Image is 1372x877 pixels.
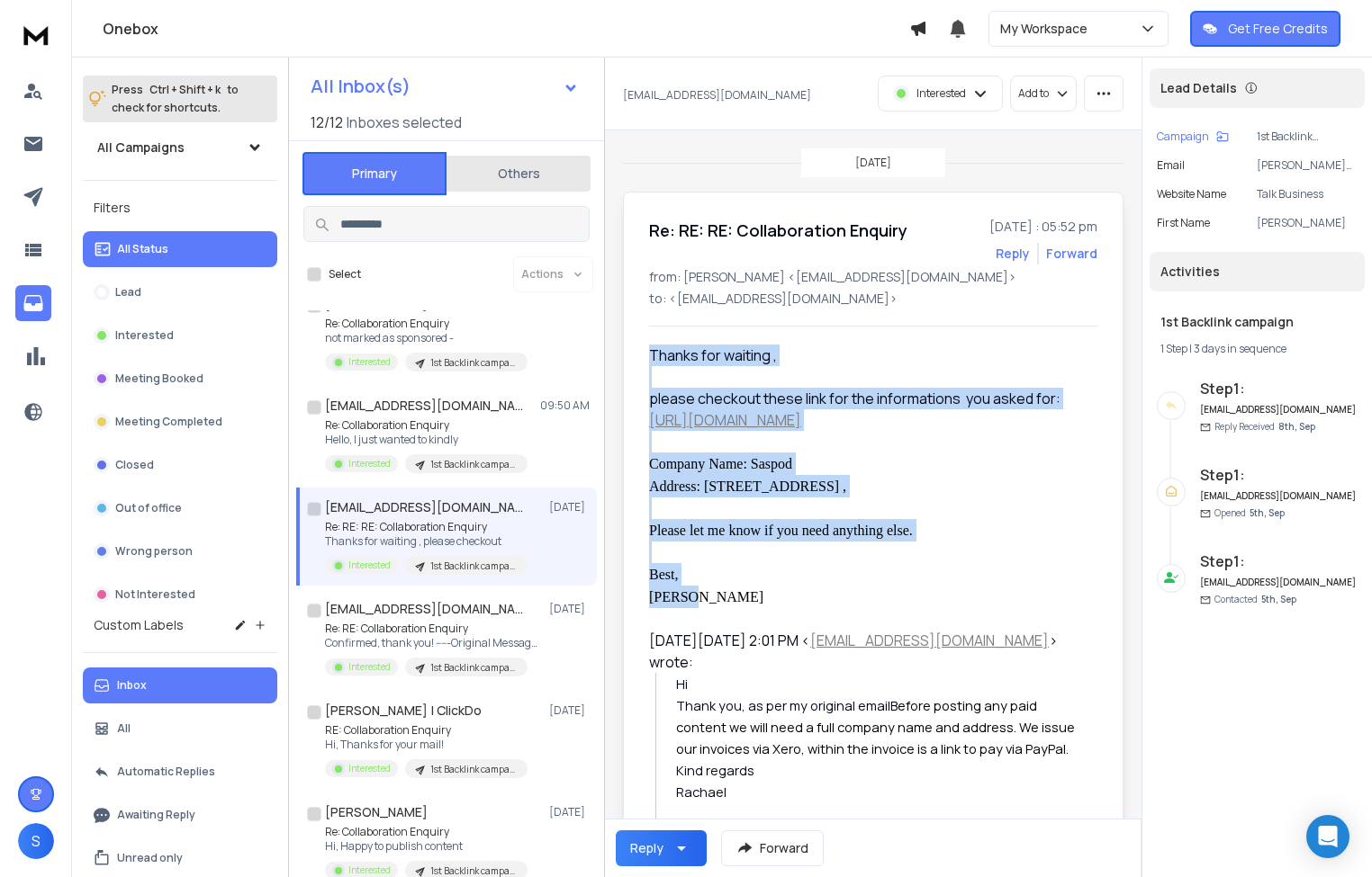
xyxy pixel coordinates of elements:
div: Reply [630,839,663,857]
p: Re: Collaboration Enquiry [325,317,528,331]
p: Interested [115,328,174,343]
p: to: <[EMAIL_ADDRESS][DOMAIN_NAME]> [649,290,1097,308]
h1: All Campaigns [97,139,185,157]
button: All Campaigns [83,130,277,166]
p: Reply Received [1214,420,1315,434]
p: Automatic Replies [117,765,215,779]
p: Meeting Completed [115,415,222,429]
p: 1st Backlink campaign [430,559,517,573]
button: Awaiting Reply [83,797,277,833]
button: All Inbox(s) [296,68,593,104]
p: Inbox [117,678,147,693]
p: Not Interested [115,587,195,602]
button: Reply [616,830,707,866]
h1: All Inbox(s) [311,77,411,95]
button: Reply [996,245,1030,263]
p: 1st Backlink campaign [430,356,517,370]
h6: [EMAIL_ADDRESS][DOMAIN_NAME] [1200,576,1358,589]
p: Opened [1214,506,1285,520]
button: Unread only [83,840,277,876]
span: Kind regards [676,761,754,779]
span: Best, [649,567,678,582]
p: Awaiting Reply [117,808,195,822]
div: please checkout these link for the informations you asked for: [649,388,1083,431]
button: S [18,823,54,859]
button: Wrong person [83,533,277,569]
p: Lead Details [1160,79,1237,97]
p: Out of office [115,501,182,515]
p: Contacted [1214,593,1296,606]
p: Talk Business [1257,187,1358,201]
span: 8th, Sep [1278,420,1315,433]
div: | [1160,342,1354,356]
p: First Name [1157,216,1210,230]
p: Wrong person [115,544,193,559]
span: Address: [STREET_ADDRESS] , [649,479,846,494]
h3: Filters [83,195,277,220]
p: Press to check for shortcuts. [112,81,239,117]
p: Hi, Happy to publish content [325,839,528,854]
button: Campaign [1157,130,1229,144]
p: Interested [916,86,966,101]
p: [DATE] [855,156,891,170]
span: Thank you, as per my original email [676,696,890,714]
p: Re: Collaboration Enquiry [325,418,528,433]
h6: Step 1 : [1200,550,1358,572]
p: [DATE] [549,703,590,718]
span: Before posting any paid content we will need a full company name and address. We issue our invoic... [676,696,1078,757]
button: Primary [302,152,447,195]
h1: [EMAIL_ADDRESS][DOMAIN_NAME] [325,600,523,618]
span: 12 / 12 [311,112,343,133]
h6: [EMAIL_ADDRESS][DOMAIN_NAME] [1200,403,1358,416]
p: Closed [115,458,154,472]
button: Out of office [83,490,277,526]
p: from: [PERSON_NAME] <[EMAIL_ADDRESS][DOMAIN_NAME]> [649,268,1097,286]
label: Select [329,267,361,282]
button: Get Free Credits [1190,11,1340,47]
p: Interested [348,559,391,572]
h6: [EMAIL_ADDRESS][DOMAIN_NAME] [1200,489,1358,503]
p: All [117,721,131,736]
p: All Status [117,242,168,256]
p: Campaign [1157,130,1209,144]
p: [DATE] [549,602,590,616]
button: All Status [83,231,277,267]
a: [URL][DOMAIN_NAME] [649,410,801,430]
p: Interested [348,457,391,470]
p: Interested [348,864,391,877]
h1: [EMAIL_ADDRESS][DOMAIN_NAME] [325,498,523,516]
div: Activities [1150,252,1365,291]
p: 1st Backlink campaign [430,458,517,471]
p: Lead [115,285,141,300]
p: Website Name [1157,187,1226,201]
h1: [PERSON_NAME] | ClickDo [325,702,482,720]
p: Hi, Thanks for your mail! [325,738,528,752]
span: Rachael [676,783,727,801]
button: Others [447,154,591,193]
p: Thanks for waiting , please checkout [325,534,528,549]
p: Interested [348,355,391,369]
h3: Custom Labels [94,616,184,634]
p: 1st Backlink campaign [1257,130,1358,144]
span: Please let me know if you need anything else. [649,523,913,538]
p: Add to [1018,86,1049,101]
p: [DATE] [549,805,590,819]
p: Re: RE: Collaboration Enquiry [325,622,541,636]
p: [PERSON_NAME][EMAIL_ADDRESS][PERSON_NAME][DOMAIN_NAME] [1257,158,1358,173]
button: Automatic Replies [83,754,277,790]
a: [EMAIL_ADDRESS][DOMAIN_NAME] [810,631,1049,650]
p: Re: Collaboration Enquiry [325,825,528,839]
p: Meeting Booked [115,371,203,386]
p: Hello, I just wanted to kindly [325,433,528,447]
h1: Onebox [103,18,909,40]
button: Not Interested [83,577,277,613]
button: Forward [721,830,824,866]
button: Meeting Completed [83,404,277,440]
span: 5th, Sep [1261,593,1296,605]
h1: [PERSON_NAME] [325,803,428,821]
span: Company Name: Saspod [649,456,792,471]
p: Interested [348,762,391,775]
